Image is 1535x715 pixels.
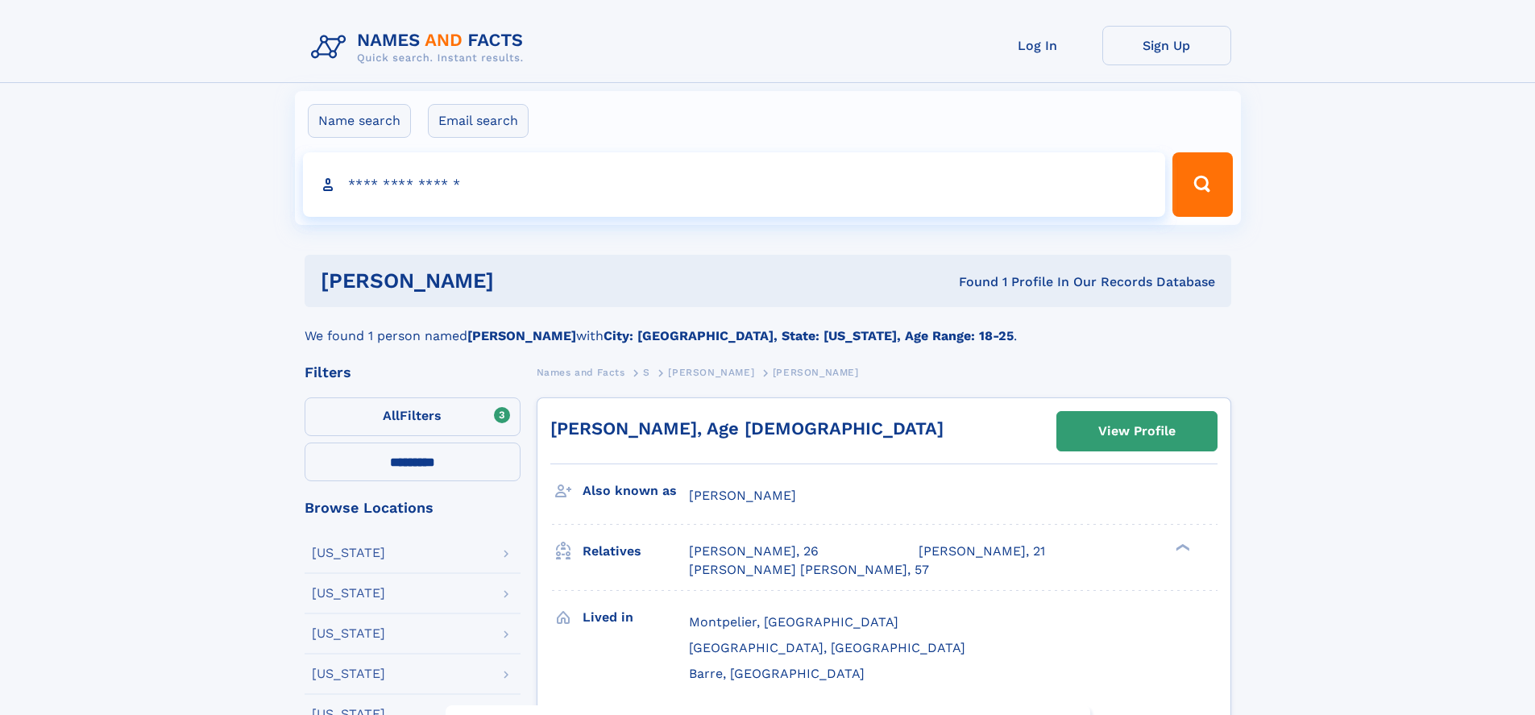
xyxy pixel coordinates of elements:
[1098,413,1176,450] div: View Profile
[312,587,385,600] div: [US_STATE]
[643,362,650,382] a: S
[604,328,1014,343] b: City: [GEOGRAPHIC_DATA], State: [US_STATE], Age Range: 18-25
[919,542,1045,560] a: [PERSON_NAME], 21
[583,477,689,505] h3: Also known as
[308,104,411,138] label: Name search
[1102,26,1231,65] a: Sign Up
[689,488,796,503] span: [PERSON_NAME]
[689,542,819,560] a: [PERSON_NAME], 26
[312,667,385,680] div: [US_STATE]
[321,271,727,291] h1: [PERSON_NAME]
[773,367,859,378] span: [PERSON_NAME]
[305,307,1231,346] div: We found 1 person named with .
[973,26,1102,65] a: Log In
[305,397,521,436] label: Filters
[583,604,689,631] h3: Lived in
[689,640,965,655] span: [GEOGRAPHIC_DATA], [GEOGRAPHIC_DATA]
[305,365,521,380] div: Filters
[1172,542,1191,553] div: ❯
[312,627,385,640] div: [US_STATE]
[1172,152,1232,217] button: Search Button
[305,501,521,515] div: Browse Locations
[312,547,385,559] div: [US_STATE]
[668,367,754,378] span: [PERSON_NAME]
[428,104,529,138] label: Email search
[689,614,898,630] span: Montpelier, [GEOGRAPHIC_DATA]
[726,273,1215,291] div: Found 1 Profile In Our Records Database
[689,666,865,681] span: Barre, [GEOGRAPHIC_DATA]
[467,328,576,343] b: [PERSON_NAME]
[537,362,625,382] a: Names and Facts
[1057,412,1217,451] a: View Profile
[689,561,929,579] a: [PERSON_NAME] [PERSON_NAME], 57
[305,26,537,69] img: Logo Names and Facts
[383,408,400,423] span: All
[583,538,689,565] h3: Relatives
[668,362,754,382] a: [PERSON_NAME]
[303,152,1166,217] input: search input
[550,418,944,439] a: [PERSON_NAME], Age [DEMOGRAPHIC_DATA]
[643,367,650,378] span: S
